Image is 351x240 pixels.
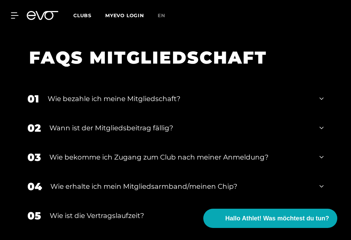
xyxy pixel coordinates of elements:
div: 04 [27,179,42,194]
div: 03 [27,150,41,165]
a: en [158,12,173,20]
span: Hallo Athlet! Was möchtest du tun? [225,214,329,223]
button: Hallo Athlet! Was möchtest du tun? [203,209,337,228]
div: 01 [27,91,39,107]
div: Wie bezahle ich meine Mitgliedschaft? [48,94,311,104]
h1: FAQS MITGLIEDSCHAFT [29,46,313,69]
div: 05 [27,208,41,223]
span: en [158,12,165,19]
div: Wie bekomme ich Zugang zum Club nach meiner Anmeldung? [49,152,311,162]
div: 02 [27,120,41,136]
a: Clubs [73,12,105,19]
span: Clubs [73,12,92,19]
div: Wie ist die Vertragslaufzeit? [50,210,311,221]
div: Wann ist der Mitgliedsbeitrag fällig? [49,123,311,133]
a: MYEVO LOGIN [105,12,144,19]
div: Wie erhalte ich mein Mitgliedsarmband/meinen Chip? [50,181,311,192]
